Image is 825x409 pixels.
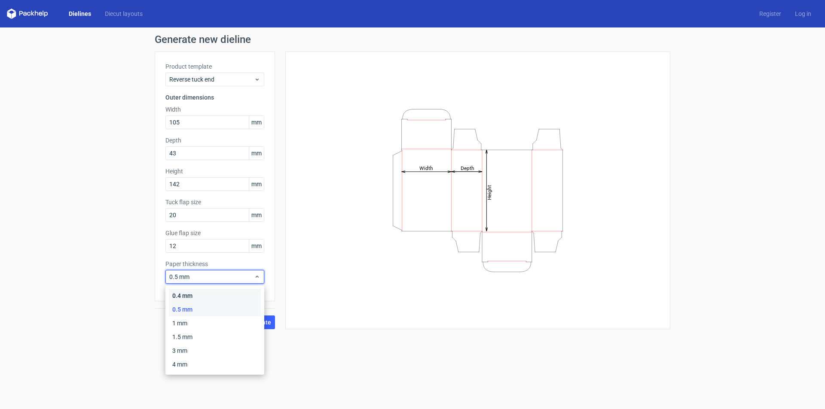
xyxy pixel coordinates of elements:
[788,9,818,18] a: Log in
[169,330,261,344] div: 1.5 mm
[98,9,150,18] a: Diecut layouts
[165,62,264,71] label: Product template
[165,93,264,102] h3: Outer dimensions
[165,105,264,114] label: Width
[165,136,264,145] label: Depth
[249,116,264,129] span: mm
[155,34,670,45] h1: Generate new dieline
[165,260,264,268] label: Paper thickness
[249,147,264,160] span: mm
[486,185,492,200] tspan: Height
[169,303,261,316] div: 0.5 mm
[169,289,261,303] div: 0.4 mm
[752,9,788,18] a: Register
[165,167,264,176] label: Height
[169,344,261,357] div: 3 mm
[169,316,261,330] div: 1 mm
[165,229,264,237] label: Glue flap size
[169,273,254,281] span: 0.5 mm
[419,165,433,171] tspan: Width
[165,198,264,206] label: Tuck flap size
[249,178,264,191] span: mm
[169,357,261,371] div: 4 mm
[461,165,474,171] tspan: Depth
[169,75,254,84] span: Reverse tuck end
[62,9,98,18] a: Dielines
[249,239,264,252] span: mm
[249,209,264,221] span: mm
